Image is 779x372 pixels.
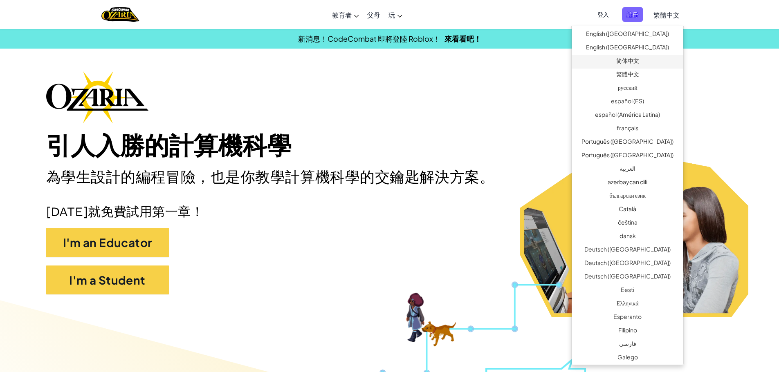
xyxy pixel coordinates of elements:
span: 教育者 [332,11,352,19]
a: Català [572,203,683,217]
a: Galego [572,352,683,365]
a: 繁體中文 [649,4,684,26]
a: 玩 [384,4,406,26]
a: español (América Latina) [572,109,683,123]
a: Filipino [572,325,683,338]
a: dansk [572,230,683,244]
a: български език [572,190,683,203]
p: [DATE]就免費試用第一章！ [46,204,733,220]
button: 登入 [593,7,614,22]
h2: 為學生設計的編程冒險，也是你教學計算機科學的交鑰匙解決方案。 [46,167,507,187]
span: 玩 [388,11,395,19]
h1: 引人入勝的計算機科學 [46,131,733,161]
a: Português ([GEOGRAPHIC_DATA]) [572,149,683,163]
a: Deutsch ([GEOGRAPHIC_DATA]) [572,244,683,257]
img: Ozaria branding logo [46,71,148,123]
span: 繁體中文 [653,11,680,19]
span: 新消息！CodeCombat 即將登陸 Roblox！ [298,34,440,43]
a: 繁體中文 [572,69,683,82]
button: 註冊 [622,7,643,22]
a: 父母 [363,4,384,26]
a: čeština [572,217,683,230]
a: English ([GEOGRAPHIC_DATA]) [572,42,683,55]
a: English ([GEOGRAPHIC_DATA]) [572,28,683,42]
a: Ozaria by CodeCombat logo [101,6,139,23]
img: Home [101,6,139,23]
a: العربية [572,163,683,176]
a: Deutsch ([GEOGRAPHIC_DATA]) [572,271,683,284]
a: Ελληνικά [572,298,683,311]
button: I'm a Student [46,265,169,295]
a: français [572,123,683,136]
a: 來看看吧！ [445,34,481,43]
a: 教育者 [328,4,363,26]
a: Deutsch ([GEOGRAPHIC_DATA]) [572,257,683,271]
a: Português ([GEOGRAPHIC_DATA]) [572,136,683,149]
button: I'm an Educator [46,228,169,257]
a: azərbaycan dili [572,176,683,190]
a: español (ES) [572,96,683,109]
a: 简体中文 [572,55,683,69]
a: فارسی [572,338,683,352]
a: Esperanto [572,311,683,325]
a: русский [572,82,683,96]
a: Eesti [572,284,683,298]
